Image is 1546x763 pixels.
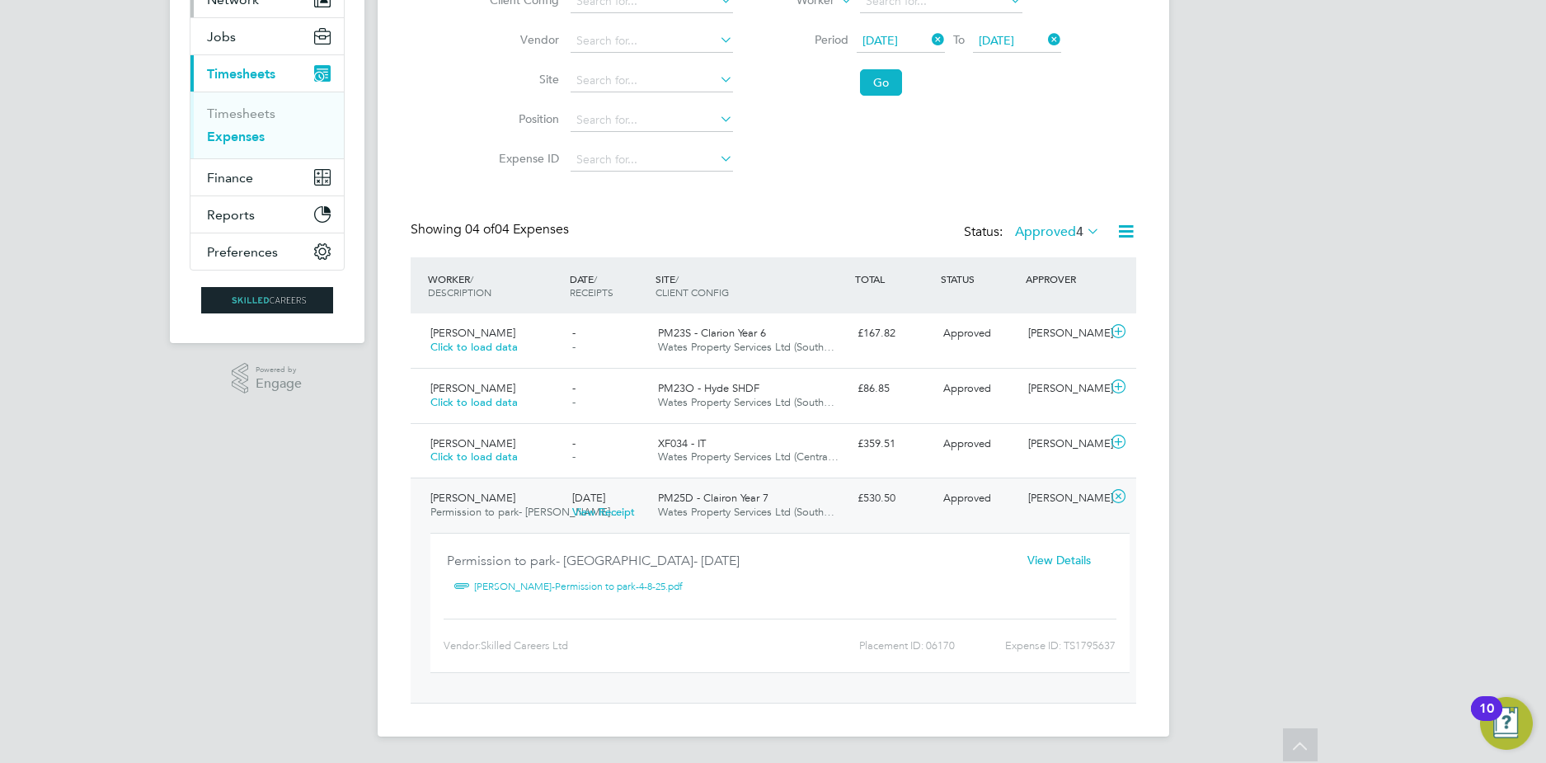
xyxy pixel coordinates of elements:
[430,505,621,519] span: Permission to park- [PERSON_NAME]…
[571,69,733,92] input: Search for...
[207,170,253,186] span: Finance
[474,574,683,599] a: [PERSON_NAME]-Permission to park-4-8-25.pdf
[190,287,345,313] a: Go to home page
[424,264,566,307] div: WORKER
[207,29,236,45] span: Jobs
[1015,224,1100,240] label: Approved
[190,92,344,158] div: Timesheets
[207,66,275,82] span: Timesheets
[851,320,937,347] div: £167.82
[955,633,1116,659] div: Expense ID: TS1795637
[1076,224,1083,240] span: 4
[943,436,991,450] span: Approved
[572,326,576,340] span: -
[675,272,679,285] span: /
[1022,431,1107,458] div: [PERSON_NAME]
[232,363,302,394] a: Powered byEngage
[571,109,733,132] input: Search for...
[1027,553,1091,568] span: View Details
[948,29,970,50] span: To
[572,491,605,505] span: [DATE]
[485,72,559,87] label: Site
[470,272,473,285] span: /
[572,340,576,354] span: -
[201,287,333,313] img: skilledcareers-logo-retina.png
[190,159,344,195] button: Finance
[740,633,955,659] div: Placement ID: 06170
[1480,697,1533,750] button: Open Resource Center, 10 new notifications
[411,221,572,238] div: Showing
[656,285,729,299] span: CLIENT CONFIG
[207,129,265,144] a: Expenses
[430,340,518,354] span: Click to load data
[485,111,559,126] label: Position
[572,450,576,464] span: -
[485,151,559,166] label: Expense ID
[851,485,937,512] div: £530.50
[658,340,834,354] span: Wates Property Services Ltd (South…
[1022,320,1107,347] div: [PERSON_NAME]
[651,264,851,307] div: SITE
[851,431,937,458] div: £359.51
[851,264,937,294] div: TOTAL
[572,395,576,409] span: -
[571,30,733,53] input: Search for...
[943,326,991,340] span: Approved
[658,505,834,519] span: Wates Property Services Ltd (South…
[256,377,302,391] span: Engage
[658,381,759,395] span: PM23O - Hyde SHDF
[481,639,568,652] span: Skilled Careers Ltd
[430,381,515,395] span: [PERSON_NAME]
[658,395,834,409] span: Wates Property Services Ltd (South…
[572,505,635,519] a: View Receipt
[943,381,991,395] span: Approved
[570,285,613,299] span: RECEIPTS
[444,633,740,659] div: Vendor:
[943,491,991,505] span: Approved
[190,18,344,54] button: Jobs
[1022,485,1107,512] div: [PERSON_NAME]
[256,363,302,377] span: Powered by
[465,221,495,238] span: 04 of
[430,436,515,450] span: [PERSON_NAME]
[658,436,706,450] span: XF034 - IT
[964,221,1103,244] div: Status:
[430,450,518,464] span: Click to load data
[572,381,576,395] span: -
[428,285,491,299] span: DESCRIPTION
[979,33,1014,48] span: [DATE]
[658,326,766,340] span: PM23S - Clarion Year 6
[430,326,515,340] span: [PERSON_NAME]
[658,450,839,464] span: Wates Property Services Ltd (Centra…
[774,32,848,47] label: Period
[485,32,559,47] label: Vendor
[851,375,937,403] div: £86.85
[207,106,275,121] a: Timesheets
[658,491,768,505] span: PM25D - Clairon Year 7
[207,207,255,223] span: Reports
[190,196,344,233] button: Reports
[594,272,597,285] span: /
[465,221,569,238] span: 04 Expenses
[190,55,344,92] button: Timesheets
[1479,709,1494,730] div: 10
[447,547,1007,574] div: Permission to park- [GEOGRAPHIC_DATA]- [DATE]
[862,33,898,48] span: [DATE]
[860,69,902,96] button: Go
[566,264,651,307] div: DATE
[571,148,733,172] input: Search for...
[1022,375,1107,403] div: [PERSON_NAME]
[430,395,518,409] span: Click to load data
[572,436,576,450] span: -
[430,491,515,505] span: [PERSON_NAME]
[207,244,278,260] span: Preferences
[937,264,1022,294] div: STATUS
[190,233,344,270] button: Preferences
[1022,264,1107,294] div: APPROVER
